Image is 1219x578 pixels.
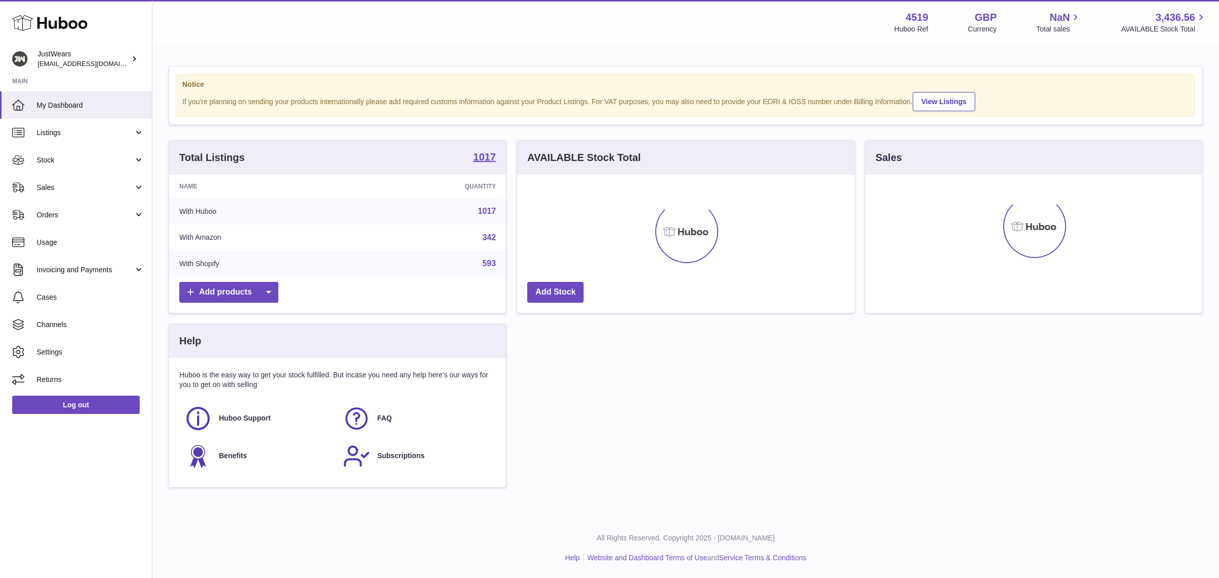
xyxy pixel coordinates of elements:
span: Invoicing and Payments [37,265,134,275]
a: Help [565,554,580,562]
strong: 1017 [473,152,496,162]
strong: Notice [182,80,1189,89]
div: If you're planning on sending your products internationally please add required customs informati... [182,90,1189,111]
a: Benefits [184,442,333,470]
span: Huboo Support [219,413,271,423]
span: AVAILABLE Stock Total [1121,24,1207,34]
a: Add products [179,282,278,303]
span: Total sales [1036,24,1081,34]
a: 1017 [473,152,496,164]
span: Cases [37,293,144,302]
a: FAQ [343,405,491,432]
a: Huboo Support [184,405,333,432]
h3: Total Listings [179,151,245,165]
li: and [584,553,806,563]
strong: 4519 [906,11,928,24]
span: FAQ [377,413,392,423]
strong: GBP [975,11,997,24]
div: JustWears [38,49,129,69]
span: Usage [37,238,144,247]
img: internalAdmin-4519@internal.huboo.com [12,51,27,67]
td: With Amazon [169,224,354,251]
h3: AVAILABLE Stock Total [527,151,640,165]
a: View Listings [913,92,975,111]
span: [EMAIL_ADDRESS][DOMAIN_NAME] [38,59,149,68]
span: Benefits [219,451,247,461]
th: Name [169,175,354,198]
p: All Rights Reserved. Copyright 2025 - [DOMAIN_NAME] [161,533,1211,543]
h3: Help [179,334,201,348]
a: Subscriptions [343,442,491,470]
td: With Shopify [169,250,354,277]
span: Subscriptions [377,451,425,461]
span: Sales [37,183,134,192]
p: Huboo is the easy way to get your stock fulfilled. But incase you need any help here's our ways f... [179,370,496,390]
span: Channels [37,320,144,330]
a: Website and Dashboard Terms of Use [587,554,707,562]
span: My Dashboard [37,101,144,110]
td: With Huboo [169,198,354,224]
span: NaN [1049,11,1070,24]
span: Orders [37,210,134,220]
a: Service Terms & Conditions [719,554,807,562]
span: Listings [37,128,134,138]
a: 1017 [478,207,496,215]
span: Stock [37,155,134,165]
span: Settings [37,347,144,357]
h3: Sales [876,151,902,165]
div: Currency [968,24,997,34]
span: Returns [37,375,144,384]
div: Huboo Ref [894,24,928,34]
th: Quantity [354,175,506,198]
a: Add Stock [527,282,584,303]
a: Log out [12,396,140,414]
a: NaN Total sales [1036,11,1081,34]
span: 3,436.56 [1156,11,1195,24]
a: 3,436.56 AVAILABLE Stock Total [1121,11,1207,34]
a: 593 [483,259,496,268]
a: 342 [483,233,496,242]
